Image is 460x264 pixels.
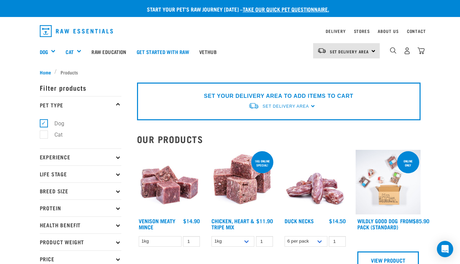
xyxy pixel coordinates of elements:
[243,7,329,11] a: take our quick pet questionnaire.
[356,150,421,215] img: Dog 0 2sec
[262,104,309,109] span: Set Delivery Area
[248,102,259,109] img: van-moving.png
[204,92,353,100] p: SET YOUR DELIVERY AREA TO ADD ITEMS TO CART
[66,48,73,56] a: Cat
[330,50,369,53] span: Set Delivery Area
[329,218,346,224] div: $14.50
[404,47,411,54] img: user.png
[86,38,131,65] a: Raw Education
[357,219,398,228] a: Wildly Good Dog Pack (Standard)
[407,30,426,32] a: Contact
[40,69,421,76] nav: breadcrumbs
[283,150,348,215] img: Pile Of Duck Necks For Pets
[317,48,326,54] img: van-moving.png
[251,156,273,170] div: 1kg online special!
[256,236,273,247] input: 1
[329,236,346,247] input: 1
[437,241,453,257] div: Open Intercom Messenger
[40,69,51,76] span: Home
[211,219,254,228] a: Chicken, Heart & Tripe Mix
[183,218,200,224] div: $14.90
[183,236,200,247] input: 1
[40,79,121,96] p: Filter products
[40,199,121,216] p: Protein
[40,48,48,56] a: Dog
[194,38,222,65] a: Vethub
[418,47,425,54] img: home-icon@2x.png
[40,96,121,113] p: Pet Type
[132,38,194,65] a: Get started with Raw
[397,156,419,170] div: Online Only
[40,233,121,250] p: Product Weight
[44,119,67,128] label: Dog
[137,134,421,144] h2: Our Products
[390,47,396,54] img: home-icon-1@2x.png
[40,148,121,165] p: Experience
[285,219,314,222] a: Duck Necks
[139,219,175,228] a: Venison Meaty Mince
[137,150,202,215] img: 1117 Venison Meat Mince 01
[40,182,121,199] p: Breed Size
[40,165,121,182] p: Life Stage
[40,69,55,76] a: Home
[44,130,65,139] label: Cat
[354,30,370,32] a: Stores
[378,30,398,32] a: About Us
[326,30,345,32] a: Delivery
[400,219,413,222] span: FROM
[256,218,273,224] div: $11.90
[40,216,121,233] p: Health Benefit
[34,22,426,40] nav: dropdown navigation
[40,25,113,37] img: Raw Essentials Logo
[210,150,275,215] img: 1062 Chicken Heart Tripe Mix 01
[400,218,429,224] div: $85.90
